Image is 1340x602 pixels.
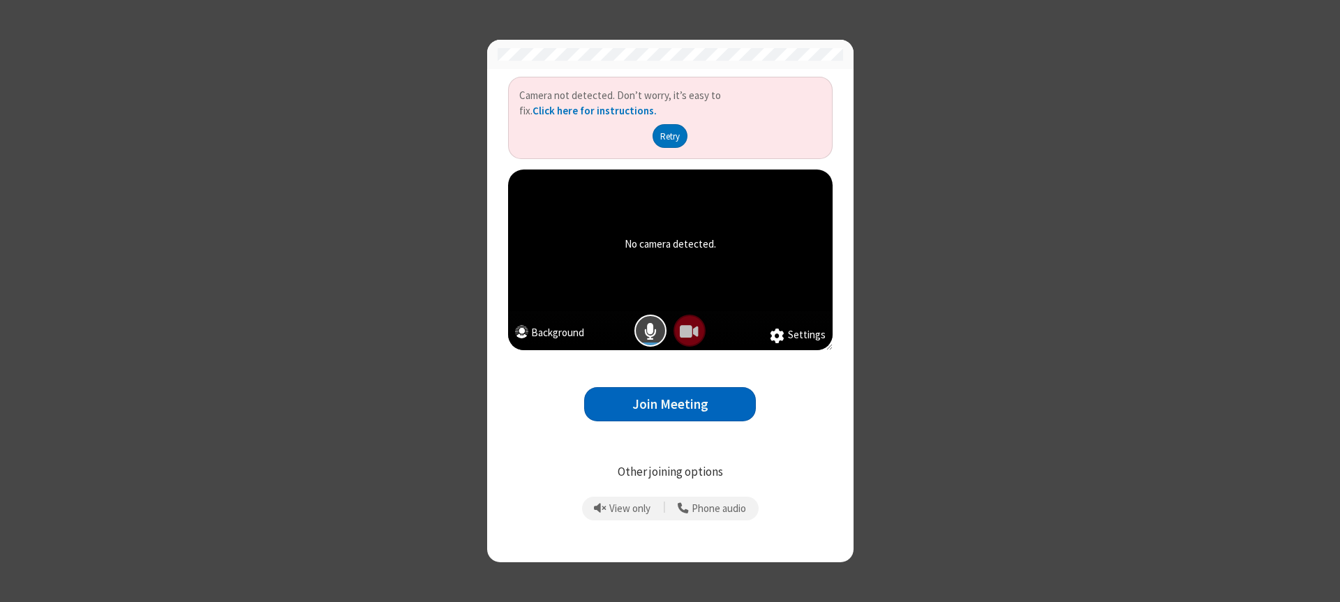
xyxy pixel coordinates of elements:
[663,499,666,518] span: |
[673,497,752,520] button: Use your phone for mic and speaker while you view the meeting on this device.
[609,503,650,515] span: View only
[673,315,706,347] button: No camera detected.
[625,236,716,253] p: No camera detected.
[692,503,746,515] span: Phone audio
[770,327,826,344] button: Settings
[589,497,656,520] button: Prevent echo when there is already an active mic and speaker in the room.
[515,325,584,344] button: Background
[519,88,821,119] p: Camera not detected. Don’t worry, it’s easy to fix.
[533,104,657,117] a: Click here for instructions.
[634,315,667,347] button: Mic is on
[584,387,756,421] button: Join Meeting
[508,463,833,481] p: Other joining options
[653,124,688,148] button: Retry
